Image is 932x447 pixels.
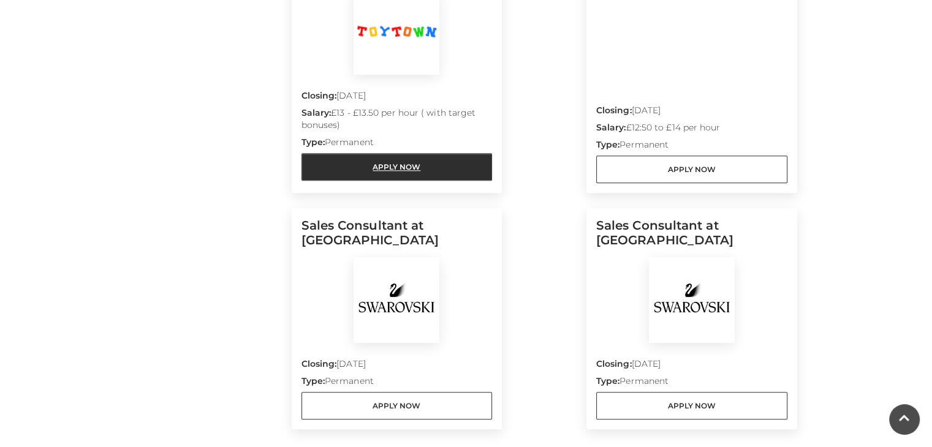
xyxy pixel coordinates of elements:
[596,218,787,257] h5: Sales Consultant at [GEOGRAPHIC_DATA]
[596,121,787,138] p: £12:50 to £14 per hour
[301,218,493,257] h5: Sales Consultant at [GEOGRAPHIC_DATA]
[301,375,325,386] strong: Type:
[596,375,787,392] p: Permanent
[301,107,493,136] p: £13 - £13.50 per hour ( with target bonuses)
[301,137,325,148] strong: Type:
[301,90,337,101] strong: Closing:
[596,122,626,133] strong: Salary:
[301,358,337,369] strong: Closing:
[596,358,787,375] p: [DATE]
[301,89,493,107] p: [DATE]
[301,153,493,181] a: Apply Now
[596,105,632,116] strong: Closing:
[596,104,787,121] p: [DATE]
[649,257,735,343] img: Swarovski
[596,358,632,369] strong: Closing:
[596,156,787,183] a: Apply Now
[354,257,439,343] img: Swarovski
[301,358,493,375] p: [DATE]
[301,375,493,392] p: Permanent
[301,392,493,419] a: Apply Now
[301,136,493,153] p: Permanent
[596,138,787,156] p: Permanent
[596,139,619,150] strong: Type:
[596,375,619,386] strong: Type:
[301,107,332,118] strong: Salary:
[596,392,787,419] a: Apply Now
